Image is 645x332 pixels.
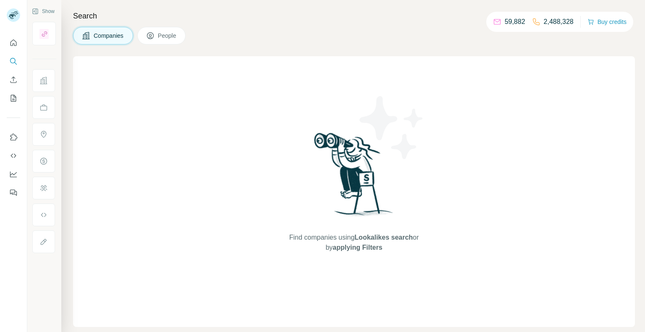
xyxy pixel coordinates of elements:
button: Quick start [7,35,20,50]
p: 59,882 [505,17,525,27]
img: Surfe Illustration - Stars [354,90,430,165]
button: Use Surfe API [7,148,20,163]
span: applying Filters [333,244,382,251]
span: Lookalikes search [354,234,413,241]
span: People [158,31,177,40]
button: Show [26,5,60,18]
button: Dashboard [7,167,20,182]
button: Buy credits [587,16,627,28]
p: 2,488,328 [544,17,574,27]
button: Use Surfe on LinkedIn [7,130,20,145]
button: Enrich CSV [7,72,20,87]
button: My lists [7,91,20,106]
h4: Search [73,10,635,22]
button: Search [7,54,20,69]
span: Find companies using or by [287,233,421,253]
button: Feedback [7,185,20,200]
img: Surfe Illustration - Woman searching with binoculars [310,131,398,224]
span: Companies [94,31,124,40]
